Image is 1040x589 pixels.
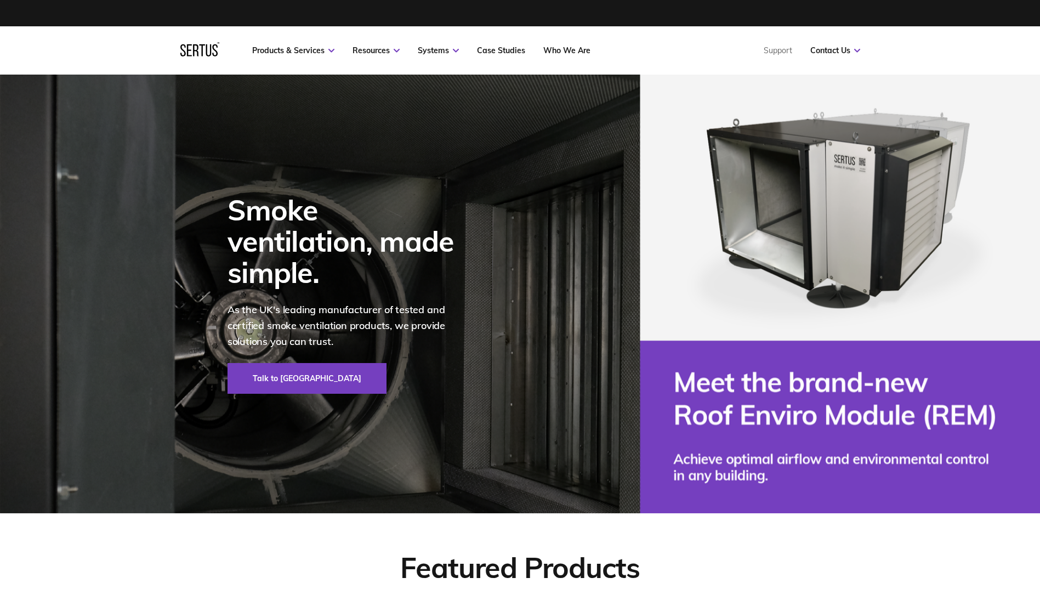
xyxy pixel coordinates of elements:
[228,363,387,394] a: Talk to [GEOGRAPHIC_DATA]
[400,550,639,585] div: Featured Products
[353,46,400,55] a: Resources
[418,46,459,55] a: Systems
[228,302,469,349] p: As the UK's leading manufacturer of tested and certified smoke ventilation products, we provide s...
[543,46,590,55] a: Who We Are
[228,194,469,288] div: Smoke ventilation, made simple.
[810,46,860,55] a: Contact Us
[477,46,525,55] a: Case Studies
[252,46,334,55] a: Products & Services
[764,46,792,55] a: Support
